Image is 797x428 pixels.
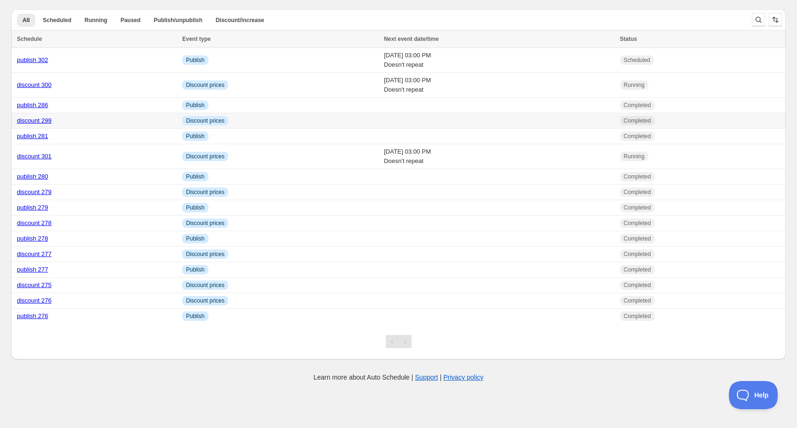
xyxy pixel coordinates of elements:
span: Completed [624,173,651,180]
span: Completed [624,266,651,273]
a: discount 301 [17,153,52,160]
iframe: Toggle Customer Support [729,381,778,409]
span: Discount prices [186,281,224,289]
a: publish 276 [17,312,48,319]
span: Discount prices [186,117,224,125]
a: publish 277 [17,266,48,273]
span: Completed [624,101,651,109]
a: discount 279 [17,188,52,195]
span: Schedule [17,36,42,42]
span: Completed [624,250,651,258]
span: Completed [624,132,651,140]
span: Publish [186,266,204,273]
nav: Pagination [386,335,412,348]
span: Discount prices [186,81,224,89]
span: Discount/increase [215,16,264,24]
span: Next event date/time [384,36,439,42]
a: Privacy policy [444,374,484,381]
a: discount 275 [17,281,52,288]
a: publish 280 [17,173,48,180]
a: discount 276 [17,297,52,304]
a: discount 300 [17,81,52,88]
span: Scheduled [43,16,71,24]
span: Completed [624,312,651,320]
span: Completed [624,188,651,196]
span: Discount prices [186,219,224,227]
span: Running [84,16,107,24]
span: Publish [186,235,204,242]
span: Completed [624,297,651,304]
a: discount 278 [17,219,52,226]
a: publish 302 [17,56,48,63]
span: Status [620,36,637,42]
td: [DATE] 03:00 PM Doesn't repeat [381,73,617,98]
td: [DATE] 03:00 PM Doesn't repeat [381,144,617,169]
span: Completed [624,281,651,289]
button: Search and filter results [752,13,765,26]
span: Publish [186,132,204,140]
span: Paused [121,16,141,24]
span: Completed [624,117,651,125]
button: Sort the results [769,13,782,26]
span: Publish [186,56,204,64]
a: publish 286 [17,101,48,109]
span: Running [624,153,645,160]
span: Discount prices [186,250,224,258]
a: discount 277 [17,250,52,257]
a: publish 279 [17,204,48,211]
span: Scheduled [624,56,651,64]
span: Event type [182,36,211,42]
span: Publish [186,173,204,180]
span: Completed [624,204,651,211]
span: Completed [624,219,651,227]
span: Discount prices [186,153,224,160]
span: Discount prices [186,188,224,196]
span: Completed [624,235,651,242]
a: publish 281 [17,132,48,140]
span: Publish/unpublish [153,16,202,24]
a: discount 299 [17,117,52,124]
span: All [23,16,30,24]
span: Publish [186,204,204,211]
a: Support [415,374,438,381]
td: [DATE] 03:00 PM Doesn't repeat [381,48,617,73]
span: Publish [186,312,204,320]
span: Publish [186,101,204,109]
p: Learn more about Auto Schedule | | [314,373,483,382]
a: publish 278 [17,235,48,242]
span: Running [624,81,645,89]
span: Discount prices [186,297,224,304]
